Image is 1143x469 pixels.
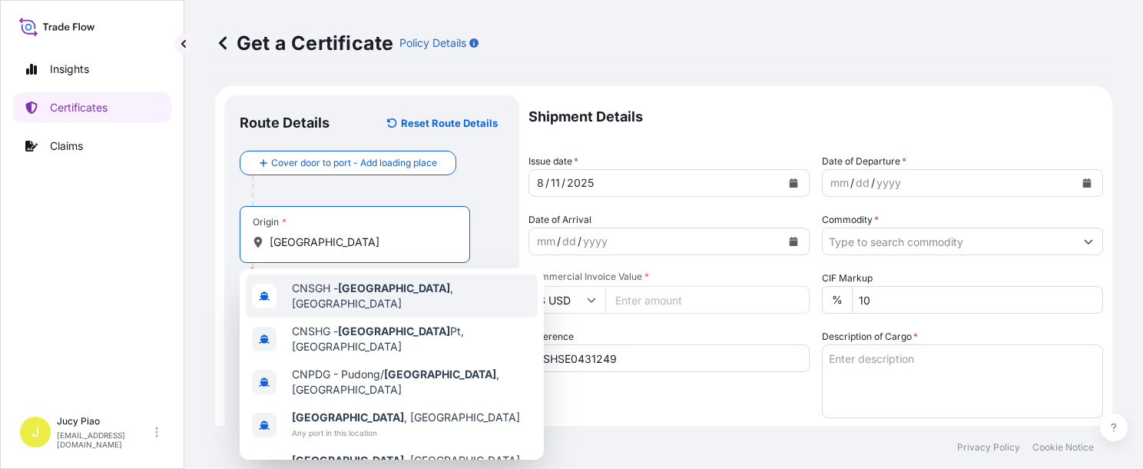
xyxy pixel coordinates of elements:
div: year, [565,174,595,192]
input: Enter amount [605,286,810,314]
p: Shipment Details [528,95,1103,138]
div: day, [549,174,562,192]
p: Route Details [240,114,330,132]
span: CNSHG - Pt, [GEOGRAPHIC_DATA] [292,324,532,354]
label: Reference [528,329,574,344]
div: Please select an origin [247,264,357,280]
div: month, [535,174,545,192]
b: [GEOGRAPHIC_DATA] [338,324,450,338]
div: / [562,174,565,192]
p: Insights [50,62,89,77]
b: [GEOGRAPHIC_DATA] [292,454,404,467]
span: J [31,424,39,440]
button: Calendar [781,171,806,195]
span: Issue date [528,154,578,169]
input: Origin [270,234,451,250]
span: Cover door to port - Add loading place [271,155,437,171]
div: / [850,174,854,192]
p: Claims [50,138,83,154]
b: [GEOGRAPHIC_DATA] [384,368,496,381]
div: month, [829,174,850,192]
button: Calendar [1075,171,1099,195]
span: Date of Arrival [528,212,591,228]
div: % [822,286,852,314]
p: Policy Details [399,35,466,51]
p: Cookie Notice [1032,441,1094,454]
div: / [557,232,561,251]
div: Origin [253,216,287,228]
span: Date of Departure [822,154,906,169]
button: Calendar [781,229,806,254]
p: Get a Certificate [215,31,393,55]
b: [GEOGRAPHIC_DATA] [338,281,450,294]
div: Show suggestions [240,268,544,460]
div: / [578,232,581,251]
b: [GEOGRAPHIC_DATA] [292,411,404,424]
div: day, [854,174,871,192]
span: CNPDG - Pudong/ , [GEOGRAPHIC_DATA] [292,367,532,397]
div: month, [535,232,557,251]
p: [EMAIL_ADDRESS][DOMAIN_NAME] [57,431,152,449]
div: year, [581,232,609,251]
div: / [871,174,875,192]
input: Enter booking reference [528,344,810,372]
p: Reset Route Details [401,115,498,131]
label: CIF Markup [822,271,873,286]
span: CNSGH - , [GEOGRAPHIC_DATA] [292,281,532,311]
span: Commercial Invoice Value [528,271,810,283]
p: Jucy Piao [57,415,152,427]
label: Description of Cargo [822,329,918,344]
button: Show suggestions [1075,228,1102,255]
span: Any port in this location [292,425,520,441]
input: Type to search commodity [823,228,1075,255]
div: day, [561,232,578,251]
p: Privacy Policy [957,441,1020,454]
div: / [545,174,549,192]
div: year, [875,174,903,192]
label: Commodity [822,212,879,228]
p: Certificates [50,100,108,115]
input: Enter percentage between 0 and 24% [852,286,1103,314]
span: , [GEOGRAPHIC_DATA] [292,410,520,425]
